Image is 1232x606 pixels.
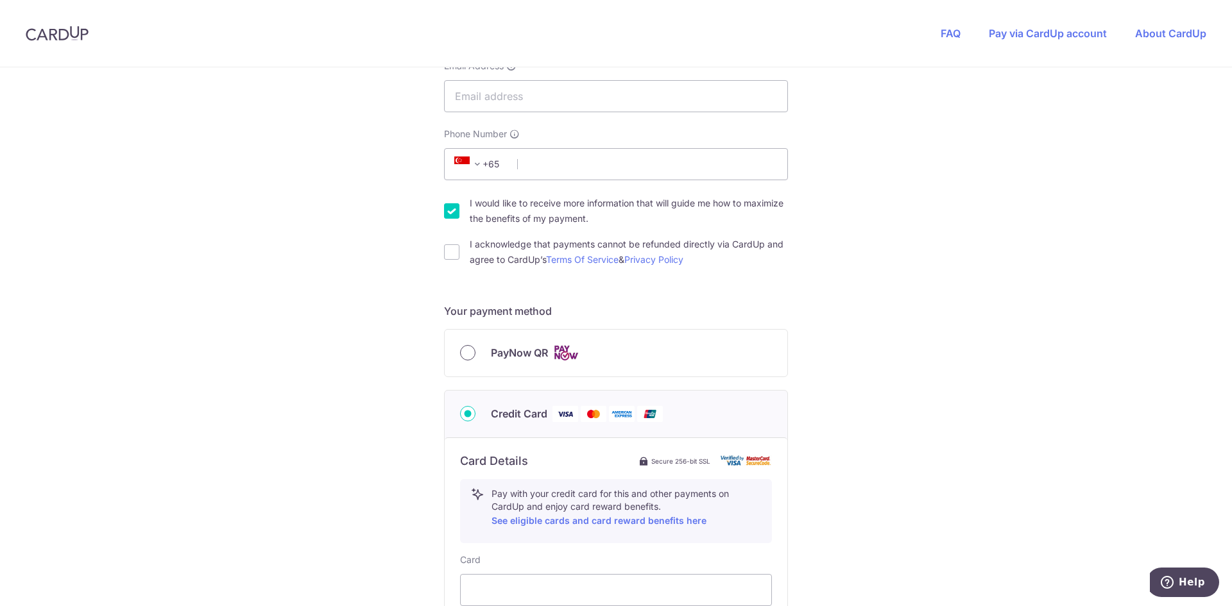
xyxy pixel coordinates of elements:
[470,196,788,226] label: I would like to receive more information that will guide me how to maximize the benefits of my pa...
[989,27,1107,40] a: Pay via CardUp account
[460,453,528,469] h6: Card Details
[460,406,772,422] div: Credit Card Visa Mastercard American Express Union Pay
[553,345,579,361] img: Cards logo
[444,128,507,140] span: Phone Number
[491,345,548,360] span: PayNow QR
[444,80,788,112] input: Email address
[471,582,761,598] iframe: Secure card payment input frame
[491,406,547,421] span: Credit Card
[941,27,961,40] a: FAQ
[492,515,706,526] a: See eligible cards and card reward benefits here
[492,487,761,528] p: Pay with your credit card for this and other payments on CardUp and enjoy card reward benefits.
[651,456,710,466] span: Secure 256-bit SSL
[624,254,683,265] a: Privacy Policy
[470,237,788,267] label: I acknowledge that payments cannot be refunded directly via CardUp and agree to CardUp’s &
[26,26,89,41] img: CardUp
[1135,27,1206,40] a: About CardUp
[460,345,772,361] div: PayNow QR Cards logo
[581,406,606,422] img: Mastercard
[609,406,635,422] img: American Express
[546,254,619,265] a: Terms Of Service
[1150,568,1219,600] iframe: Opens a widget where you can find more information
[721,455,772,466] img: card secure
[444,303,788,319] h5: Your payment method
[454,156,485,172] span: +65
[450,156,508,172] span: +65
[552,406,578,422] img: Visa
[637,406,663,422] img: Union Pay
[460,553,481,566] label: Card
